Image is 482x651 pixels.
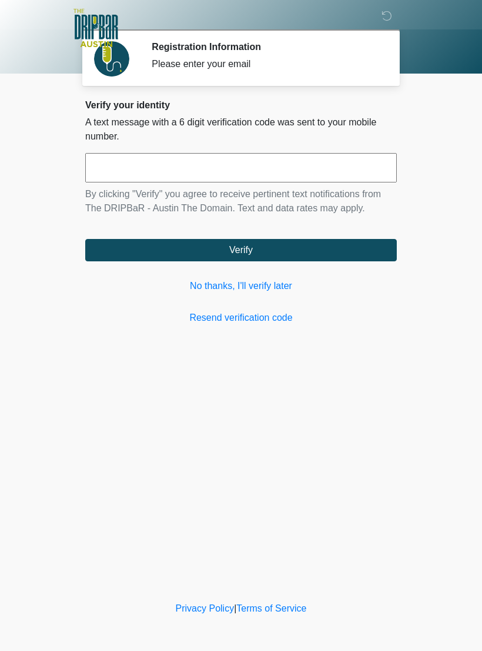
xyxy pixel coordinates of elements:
a: No thanks, I'll verify later [85,279,397,293]
img: The DRIPBaR - Austin The Domain Logo [73,9,118,47]
a: Privacy Policy [176,603,235,613]
a: Terms of Service [236,603,306,613]
h2: Verify your identity [85,99,397,111]
a: | [234,603,236,613]
button: Verify [85,239,397,261]
p: By clicking "Verify" you agree to receive pertinent text notifications from The DRIPBaR - Austin ... [85,187,397,215]
img: Agent Avatar [94,41,129,77]
a: Resend verification code [85,311,397,325]
div: Please enter your email [152,57,379,71]
p: A text message with a 6 digit verification code was sent to your mobile number. [85,115,397,144]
